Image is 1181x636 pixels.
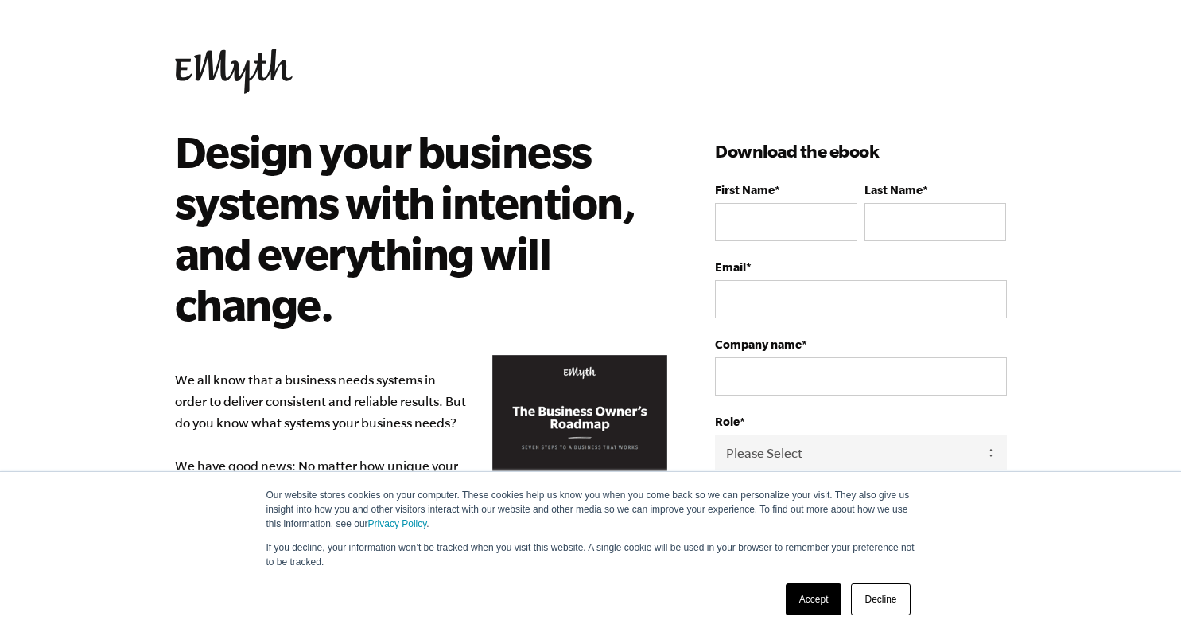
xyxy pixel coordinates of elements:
[175,49,293,94] img: EMyth
[266,488,915,531] p: Our website stores cookies on your computer. These cookies help us know you when you come back so...
[715,139,1006,164] h3: Download the ebook
[864,183,923,197] span: Last Name
[492,355,667,582] img: Business Owners Roadmap Cover
[715,183,775,197] span: First Name
[786,583,842,615] a: Accept
[175,126,645,330] h2: Design your business systems with intention, and everything will change.
[715,415,740,428] span: Role
[368,518,427,529] a: Privacy Policy
[715,260,746,274] span: Email
[715,338,802,351] span: Company name
[266,540,915,569] p: If you decline, your information won’t be tracked when you visit this website. A single cookie wi...
[851,583,910,615] a: Decline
